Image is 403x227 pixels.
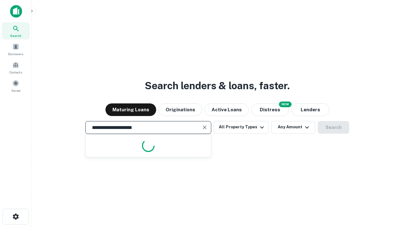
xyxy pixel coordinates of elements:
a: Search [2,22,30,39]
button: Clear [200,123,209,132]
button: Maturing Loans [105,103,156,116]
span: Search [10,33,21,38]
a: Saved [2,77,30,94]
span: Contacts [9,70,22,75]
iframe: Chat Widget [372,177,403,207]
button: Lenders [292,103,329,116]
a: Contacts [2,59,30,76]
a: Borrowers [2,41,30,58]
button: Originations [159,103,202,116]
img: capitalize-icon.png [10,5,22,18]
button: Active Loans [205,103,249,116]
button: Any Amount [271,121,315,134]
button: Search distressed loans with lien and other non-mortgage details. [251,103,289,116]
div: NEW [279,102,292,107]
span: Saved [11,88,20,93]
button: All Property Types [214,121,269,134]
span: Borrowers [8,51,23,56]
h3: Search lenders & loans, faster. [145,78,290,93]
